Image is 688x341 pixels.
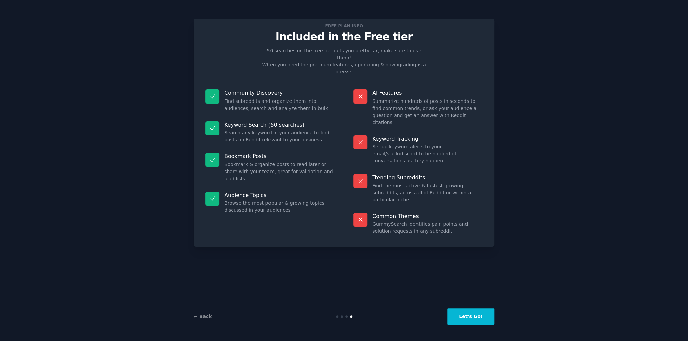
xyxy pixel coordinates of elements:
p: Included in the Free tier [201,31,487,43]
dd: Summarize hundreds of posts in seconds to find common trends, or ask your audience a question and... [372,98,483,126]
dd: Set up keyword alerts to your email/slack/discord to be notified of conversations as they happen [372,143,483,164]
a: ← Back [194,314,212,319]
p: Trending Subreddits [372,174,483,181]
p: Community Discovery [224,89,335,96]
dd: GummySearch identifies pain points and solution requests in any subreddit [372,221,483,235]
p: Keyword Search (50 searches) [224,121,335,128]
dd: Bookmark & organize posts to read later or share with your team, great for validation and lead lists [224,161,335,182]
p: 50 searches on the free tier gets you pretty far, make sure to use them! When you need the premiu... [259,47,429,75]
button: Let's Go! [447,308,494,325]
span: Free plan info [324,22,364,29]
dd: Search any keyword in your audience to find posts on Reddit relevant to your business [224,129,335,143]
p: AI Features [372,89,483,96]
p: Audience Topics [224,192,335,199]
dd: Browse the most popular & growing topics discussed in your audiences [224,200,335,214]
p: Common Themes [372,213,483,220]
dd: Find subreddits and organize them into audiences, search and analyze them in bulk [224,98,335,112]
p: Bookmark Posts [224,153,335,160]
dd: Find the most active & fastest-growing subreddits, across all of Reddit or within a particular niche [372,182,483,203]
p: Keyword Tracking [372,135,483,142]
